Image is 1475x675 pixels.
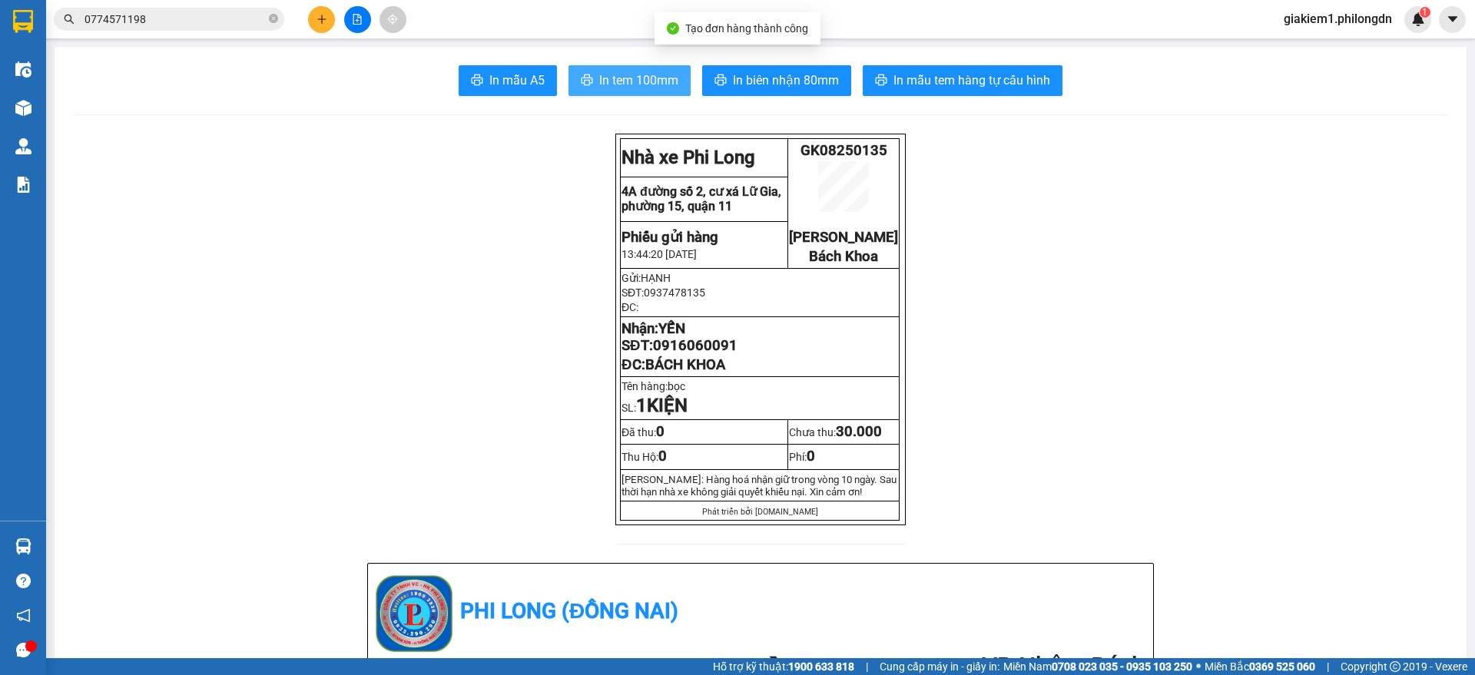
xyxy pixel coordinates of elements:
span: BÁCH KHOA [645,356,725,373]
span: Hỗ trợ kỹ thuật: [713,658,854,675]
span: YẾN [658,320,685,337]
span: SĐT: [621,286,705,299]
span: Bách Khoa [809,248,878,265]
span: TC: [147,80,167,96]
span: | [1327,658,1329,675]
span: close-circle [269,14,278,23]
img: warehouse-icon [15,61,31,78]
span: Phát triển bởi [DOMAIN_NAME] [702,507,818,517]
span: 0 [656,423,665,440]
td: Thu Hộ: [621,445,788,469]
img: warehouse-icon [15,138,31,154]
span: Miền Bắc [1205,658,1315,675]
b: Phi Long (Đồng Nai) [460,598,678,624]
span: notification [16,608,31,623]
td: Đã thu: [621,420,788,445]
span: ⚪️ [1196,663,1201,670]
strong: KIỆN [647,395,688,416]
button: printerIn biên nhận 80mm [702,65,851,96]
span: aim [387,14,398,25]
button: aim [380,6,406,33]
span: bọc [668,380,692,392]
span: [PERSON_NAME] [789,229,898,246]
sup: 1 [1420,7,1430,18]
p: Tên hàng: [621,380,898,392]
span: ĐC: [621,356,724,373]
span: 0937478135 [644,286,705,299]
span: 0 [658,448,667,465]
td: Chưa thu: [788,420,900,445]
span: GK08250135 [800,142,887,159]
span: printer [875,74,887,88]
strong: Nhà xe Phi Long [621,147,755,168]
td: Phí: [788,445,900,469]
span: Tạo đơn hàng thành công [685,22,808,35]
span: 1340/1 [PERSON_NAME] P13 GÒ VẤP [147,71,322,152]
span: SL: [621,402,688,414]
span: close-circle [269,12,278,27]
span: caret-down [1446,12,1460,26]
span: printer [471,74,483,88]
img: solution-icon [15,177,31,193]
img: icon-new-feature [1411,12,1425,26]
strong: 0369 525 060 [1249,660,1315,673]
span: 30.000 [836,423,882,440]
span: 0 [807,448,815,465]
div: . [13,48,136,66]
strong: 1900 633 818 [788,660,854,673]
input: Tìm tên, số ĐT hoặc mã đơn [85,11,266,28]
span: check-circle [667,22,679,35]
span: question-circle [16,574,31,588]
span: search [64,14,75,25]
img: logo.jpg [376,575,452,652]
span: message [16,643,31,657]
strong: Nhận: SĐT: [621,320,737,354]
img: warehouse-icon [15,538,31,554]
div: GH Tận Nơi [147,13,322,31]
span: 0916060091 [653,337,737,354]
div: 0397041516 [13,66,136,88]
p: Gửi: [621,272,898,284]
span: Cung cấp máy in - giấy in: [880,658,999,675]
span: HẠNH [641,272,671,284]
span: In mẫu tem hàng tự cấu hình [893,71,1050,90]
span: In tem 100mm [599,71,678,90]
span: 1 [1422,7,1427,18]
span: 13:44:20 [DATE] [621,248,697,260]
img: warehouse-icon [15,100,31,116]
span: Gửi: [13,13,37,29]
div: VINH [147,31,322,50]
span: 4A đường số 2, cư xá Lữ Gia, phường 15, quận 11 [621,184,781,213]
strong: 0708 023 035 - 0935 103 250 [1052,660,1192,673]
span: Nhận: [147,15,184,31]
button: caret-down [1439,6,1466,33]
span: plus [317,14,327,25]
button: printerIn mẫu A5 [459,65,557,96]
strong: Phiếu gửi hàng [621,229,718,246]
span: copyright [1390,661,1400,672]
span: In mẫu A5 [489,71,545,90]
span: In biên nhận 80mm [733,71,839,90]
button: printerIn mẫu tem hàng tự cấu hình [863,65,1062,96]
span: file-add [352,14,363,25]
span: 1 [636,395,647,416]
span: [PERSON_NAME]: Hàng hoá nhận giữ trong vòng 10 ngày. Sau thời hạn nhà xe không giải quy... [621,474,897,498]
span: printer [581,74,593,88]
div: [PERSON_NAME] [13,13,136,48]
span: | [866,658,868,675]
button: printerIn tem 100mm [568,65,691,96]
span: giakiem1.philongdn [1271,9,1404,28]
button: plus [308,6,335,33]
div: 0772717710 [147,50,322,71]
span: ĐC: [621,301,638,313]
img: logo-vxr [13,10,33,33]
button: file-add [344,6,371,33]
span: Miền Nam [1003,658,1192,675]
span: printer [714,74,727,88]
